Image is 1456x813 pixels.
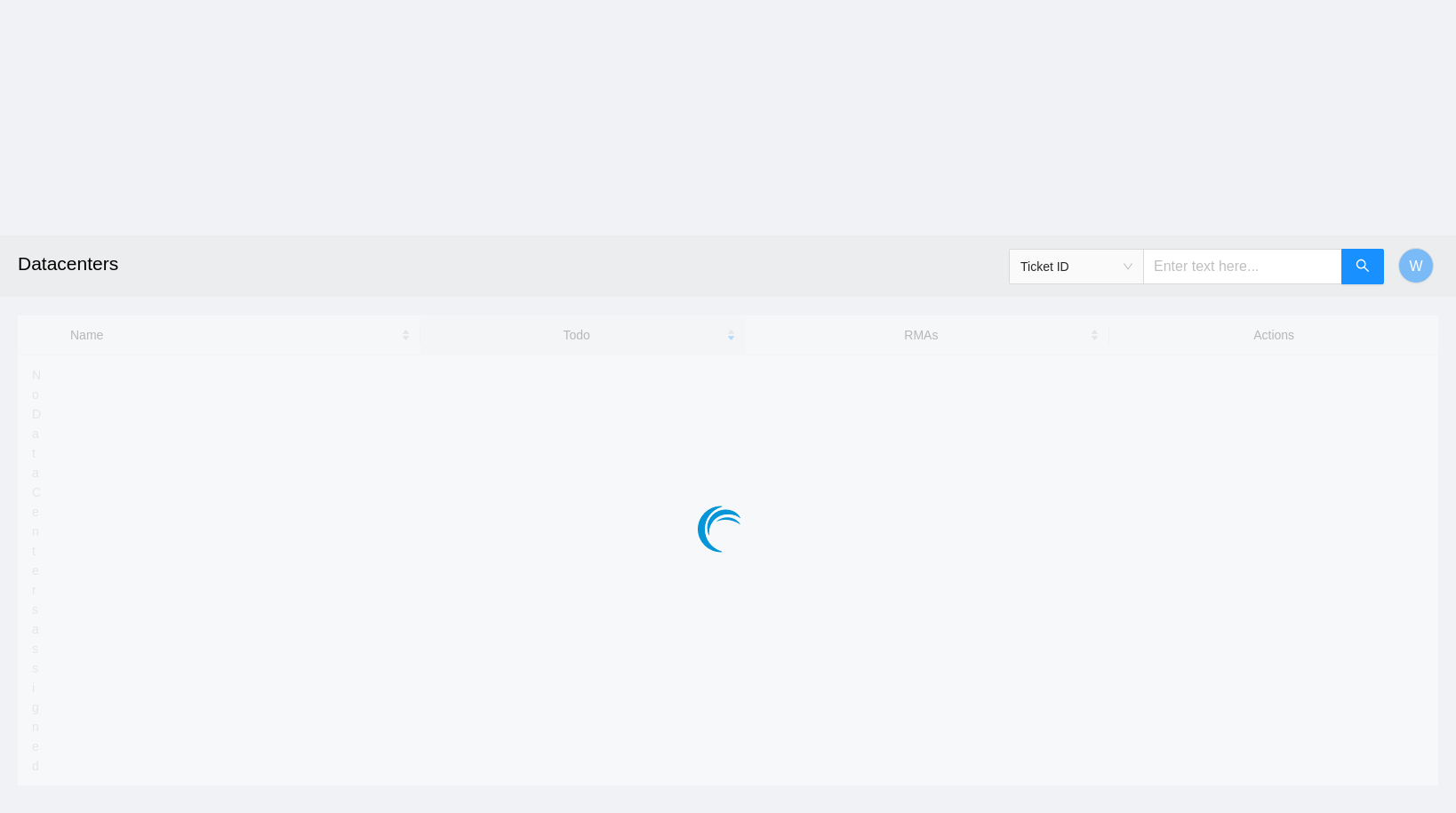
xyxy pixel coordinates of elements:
button: W [1398,248,1434,283]
span: search [1356,259,1370,275]
button: search [1341,249,1384,284]
h2: Datacenters [18,235,1012,292]
span: Ticket ID [1020,253,1132,280]
input: Enter text here... [1143,249,1342,284]
span: W [1409,255,1422,277]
